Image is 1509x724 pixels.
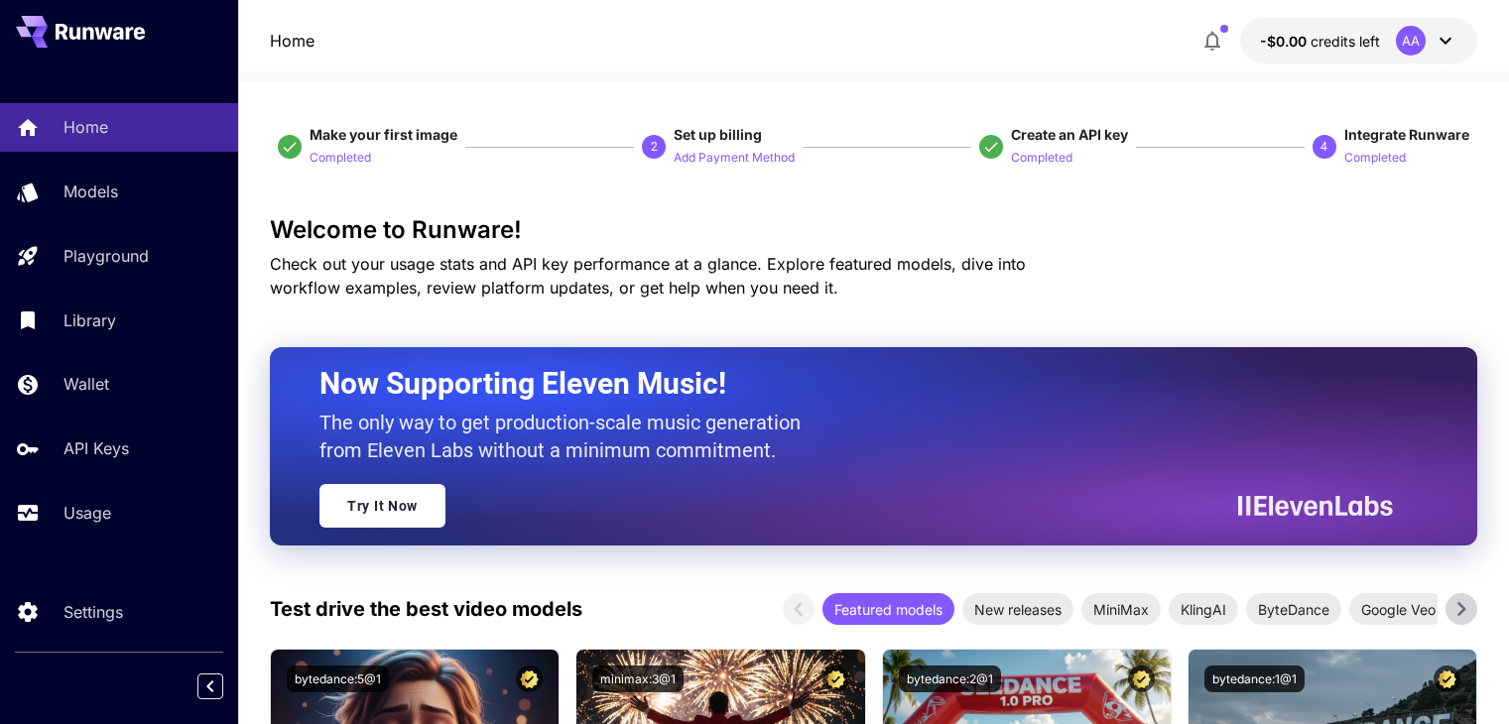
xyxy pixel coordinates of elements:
[822,593,954,625] div: Featured models
[1434,665,1460,692] button: Certified Model – Vetted for best performance and includes a commercial license.
[1344,145,1406,169] button: Completed
[822,665,849,692] button: Certified Model – Vetted for best performance and includes a commercial license.
[270,254,1026,298] span: Check out your usage stats and API key performance at a glance. Explore featured models, dive int...
[63,372,109,396] p: Wallet
[674,145,795,169] button: Add Payment Method
[197,673,223,699] button: Collapse sidebar
[310,145,371,169] button: Completed
[270,29,314,53] a: Home
[1260,33,1311,50] span: -$0.00
[1128,665,1155,692] button: Certified Model – Vetted for best performance and includes a commercial license.
[63,436,129,460] p: API Keys
[1344,126,1469,143] span: Integrate Runware
[822,599,954,620] span: Featured models
[212,668,238,704] div: Collapse sidebar
[899,665,1001,692] button: bytedance:2@1
[310,149,371,168] p: Completed
[63,115,108,139] p: Home
[674,149,795,168] p: Add Payment Method
[310,126,457,143] span: Make your first image
[1344,149,1406,168] p: Completed
[1081,593,1161,625] div: MiniMax
[516,665,543,692] button: Certified Model – Vetted for best performance and includes a commercial license.
[63,244,149,268] p: Playground
[63,308,116,332] p: Library
[962,599,1073,620] span: New releases
[592,665,684,692] button: minimax:3@1
[287,665,389,692] button: bytedance:5@1
[1320,138,1327,156] p: 4
[270,594,582,624] p: Test drive the best video models
[962,593,1073,625] div: New releases
[1204,665,1305,692] button: bytedance:1@1
[1169,593,1238,625] div: KlingAI
[1011,145,1072,169] button: Completed
[651,138,658,156] p: 2
[63,501,111,525] p: Usage
[1349,593,1447,625] div: Google Veo
[63,180,118,203] p: Models
[1011,149,1072,168] p: Completed
[1246,599,1341,620] span: ByteDance
[1246,593,1341,625] div: ByteDance
[1396,26,1426,56] div: AA
[319,365,1378,403] h2: Now Supporting Eleven Music!
[1260,31,1380,52] div: -$0.00222
[319,409,816,464] p: The only way to get production-scale music generation from Eleven Labs without a minimum commitment.
[270,216,1477,244] h3: Welcome to Runware!
[1081,599,1161,620] span: MiniMax
[1311,33,1380,50] span: credits left
[270,29,314,53] nav: breadcrumb
[63,600,123,624] p: Settings
[319,484,445,528] a: Try It Now
[1169,599,1238,620] span: KlingAI
[1349,599,1447,620] span: Google Veo
[1240,18,1477,63] button: -$0.00222AA
[674,126,762,143] span: Set up billing
[1011,126,1128,143] span: Create an API key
